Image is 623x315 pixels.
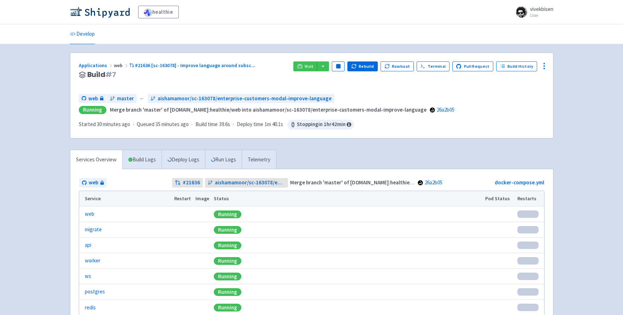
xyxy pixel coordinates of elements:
[205,178,288,188] a: aishamamoor/sc-163078/enterprise-customers-modal-improve-language
[85,210,94,218] a: web
[237,120,263,129] span: Deploy time
[114,62,129,69] span: web
[85,257,100,265] a: worker
[293,61,317,71] a: Visit
[183,179,200,187] strong: # 21636
[79,94,106,103] a: web
[512,6,553,18] a: vivekbisen User
[214,226,241,234] div: Running
[496,61,537,71] a: Build History
[290,179,607,186] strong: Merge branch 'master' of [DOMAIN_NAME]:healthie/web into aishamamoor/sc-163078/enterprise-custome...
[85,304,96,312] a: redis
[138,6,179,18] a: healthie
[161,150,205,170] a: Deploy Logs
[172,191,193,207] th: Restart
[417,61,449,71] a: Terminal
[515,191,544,207] th: Restarts
[85,288,105,296] a: postgres
[158,95,331,103] span: aishamamoor/sc-163078/enterprise-customers-modal-improve-language
[87,71,116,79] span: Build
[70,24,95,44] a: Develop
[88,95,98,103] span: web
[129,62,257,69] a: #21636 [sc-163078] - Improve language around subsc...
[79,62,114,69] a: Applications
[89,179,98,187] span: web
[347,61,378,71] button: Rebuild
[70,6,130,18] img: Shipyard logo
[214,273,241,280] div: Running
[148,94,334,103] a: aishamamoor/sc-163078/enterprise-customers-modal-improve-language
[140,95,145,103] span: ←
[85,226,102,234] a: migrate
[193,191,211,207] th: Image
[425,179,442,186] a: 26a2b05
[483,191,515,207] th: Pod Status
[214,288,241,296] div: Running
[137,121,189,127] span: Queued
[107,94,137,103] a: master
[123,150,161,170] a: Build Logs
[530,6,553,12] span: vivekbisen
[172,178,203,188] a: #21636
[79,178,107,188] a: web
[155,121,189,127] time: 35 minutes ago
[79,106,106,114] div: Running
[135,62,255,69] span: #21636 [sc-163078] - Improve language around subsc ...
[242,150,276,170] a: Telemetry
[211,191,483,207] th: Status
[117,95,134,103] span: master
[79,121,130,127] span: Started
[332,61,345,71] button: Pause
[79,191,172,207] th: Service
[70,150,122,170] a: Services Overview
[79,120,354,130] div: · · ·
[105,70,116,79] span: # 7
[214,304,241,311] div: Running
[530,13,553,18] small: User
[195,120,218,129] span: Build time
[381,61,414,71] button: Rowboat
[85,241,91,249] a: api
[214,257,241,265] div: Running
[85,272,91,280] a: ws
[214,210,241,218] div: Running
[437,106,454,113] a: 26a2b05
[452,61,494,71] a: Pull Request
[205,150,242,170] a: Run Logs
[110,106,427,113] strong: Merge branch 'master' of [DOMAIN_NAME]:healthie/web into aishamamoor/sc-163078/enterprise-custome...
[495,179,544,186] a: docker-compose.yml
[97,121,130,127] time: 30 minutes ago
[214,242,241,249] div: Running
[305,64,314,69] span: Visit
[287,120,354,130] span: Stopping in 1 hr 42 min
[265,120,283,129] span: 1m 40.1s
[215,179,285,187] span: aishamamoor/sc-163078/enterprise-customers-modal-improve-language
[219,120,230,129] span: 39.6s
